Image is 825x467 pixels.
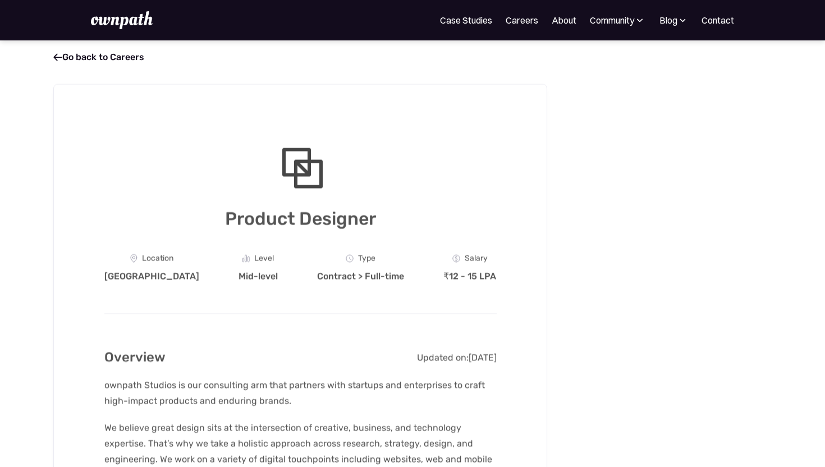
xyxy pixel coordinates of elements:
div: Level [254,254,274,263]
img: Graph Icon - Job Board X Webflow Template [242,254,250,262]
div: Community [590,13,634,27]
div: Mid-level [239,271,278,282]
a: About [552,13,576,27]
a: Go back to Careers [53,52,144,62]
p: ownpath Studios is our consulting arm that partners with startups and enterprises to craft high-i... [104,377,497,409]
div: ₹12 - 15 LPA [443,271,496,282]
div: [GEOGRAPHIC_DATA] [104,271,199,282]
a: Case Studies [440,13,492,27]
div: Community [590,13,645,27]
a: Careers [506,13,538,27]
div: Salary [465,254,488,263]
img: Clock Icon - Job Board X Webflow Template [346,254,354,262]
span:  [53,52,62,63]
img: Money Icon - Job Board X Webflow Template [452,254,460,262]
div: Contract > Full-time [317,271,404,282]
h2: Overview [104,346,166,368]
div: Type [358,254,375,263]
div: Updated on: [417,352,469,363]
a: Contact [702,13,734,27]
div: Location [142,254,173,263]
div: Blog [659,13,688,27]
div: [DATE] [469,352,497,363]
div: Blog [659,13,677,27]
img: Location Icon - Job Board X Webflow Template [130,254,137,263]
h1: Product Designer [104,205,497,231]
